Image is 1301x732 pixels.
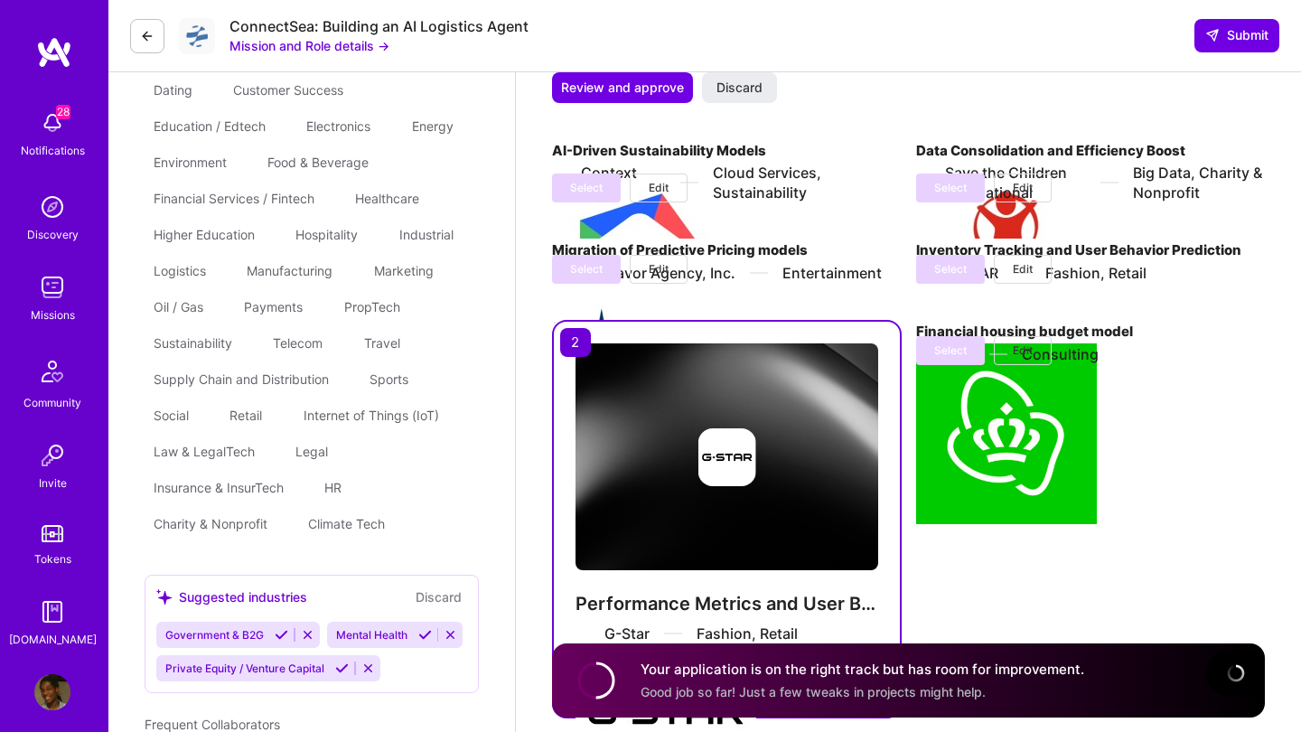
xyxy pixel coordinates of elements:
i: icon Close [263,448,270,455]
i: icon Close [235,159,242,166]
i: Reject [301,628,314,642]
i: icon Close [393,521,400,528]
div: Higher Education [145,221,279,249]
span: Review and approve [561,79,684,97]
button: Discard [702,72,777,103]
div: Discovery [27,225,79,244]
div: Marketing [365,257,458,286]
img: Company logo [916,172,1097,352]
div: Energy [403,112,478,141]
span: Edit [649,180,669,196]
div: Sports [360,365,433,394]
img: divider [664,633,682,634]
div: Invite [39,474,67,493]
div: null [1194,19,1279,52]
i: icon Close [379,123,386,130]
i: icon Close [351,87,359,94]
div: Internet of Things (IoT) [295,401,463,430]
img: Company logo [916,343,1097,524]
span: Edit [649,261,669,277]
div: Education / Edtech [145,112,290,141]
i: icon Close [323,195,330,202]
button: Submit [1194,19,1279,52]
div: Manufacturing [238,257,357,286]
img: User Avatar [34,674,70,710]
button: Edit [630,174,688,202]
i: icon Close [442,267,449,275]
img: guide book [34,594,70,630]
i: Accept [335,662,349,675]
div: Notifications [21,141,85,160]
img: Community [31,350,74,393]
button: Edit [994,174,1052,202]
img: Company logo [552,172,733,352]
i: icon Close [462,123,469,130]
div: [DOMAIN_NAME] [9,630,97,649]
img: loading [1226,663,1246,683]
div: Food & Beverage [258,148,393,177]
i: icon Close [201,87,208,94]
button: Edit [630,255,688,284]
div: Industrial [390,221,478,249]
i: icon Close [336,448,343,455]
div: Legal [286,437,352,466]
div: Community [23,393,81,412]
div: Missions [31,305,75,324]
i: Accept [418,628,432,642]
div: Context Labs Cloud Services, Sustainability [581,163,902,202]
i: icon Close [292,484,299,492]
i: Reject [444,628,457,642]
img: Company Logo [179,18,215,54]
span: Edit [1013,180,1033,196]
i: icon Close [377,159,384,166]
img: divider [1100,182,1118,183]
span: Good job so far! Just a few tweaks in projects might help. [641,684,986,699]
i: icon SuggestedTeams [156,589,172,605]
i: icon Close [408,304,416,311]
button: Mission and Role details → [229,36,389,55]
i: icon Close [274,123,281,130]
i: icon Close [214,267,221,275]
h4: Your application is on the right track but has room for improvement. [641,660,1084,679]
span: Edit [1013,261,1033,277]
div: Travel [355,329,425,358]
div: Climate Tech [299,510,409,539]
div: Insurance & InsurTech [145,474,308,502]
h4: Performance Metrics and User Behavior Analysis [576,592,878,615]
h4: Data Consolidation and Efficiency Boost [916,139,1266,163]
div: Logistics [145,257,230,286]
a: User Avatar [30,674,75,710]
i: icon LeftArrowDark [140,29,154,43]
div: Oil / Gas [145,293,228,322]
button: Discard [410,587,467,607]
div: Customer Success [224,76,368,105]
span: 28 [56,105,70,119]
button: Edit [994,336,1052,365]
i: icon Close [263,231,270,239]
h4: Financial housing budget model [916,320,1266,343]
span: Private Equity / Venture Capital [165,662,324,675]
div: Electronics [297,112,395,141]
img: cover [576,343,878,570]
i: icon Close [417,376,424,383]
button: Review and approve [552,72,693,103]
div: Endeavor Agency, Inc. Entertainment [581,263,882,283]
div: Social [145,401,213,430]
div: Financial Services / Fintech [145,184,339,213]
img: teamwork [34,269,70,305]
img: Company logo [697,428,755,486]
i: icon Close [366,231,373,239]
i: icon SendLight [1205,28,1220,42]
img: logo [36,36,72,69]
div: HR [315,474,366,502]
span: Government & B2G [165,628,264,642]
i: icon Close [276,521,283,528]
div: Law & LegalTech [145,437,279,466]
i: icon Close [331,340,338,347]
span: Submit [1205,26,1268,44]
div: Healthcare [346,184,444,213]
img: tokens [42,525,63,542]
i: icon Close [270,412,277,419]
img: divider [680,182,698,183]
div: Suggested industries [156,587,307,606]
